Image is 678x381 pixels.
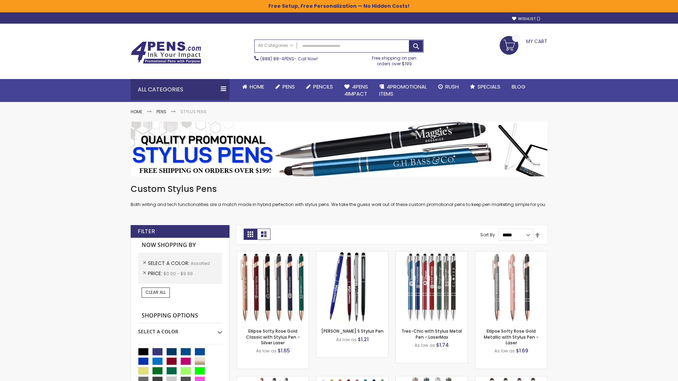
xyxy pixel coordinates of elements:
a: Pens [270,79,301,95]
span: Blog [512,83,525,90]
a: Home [131,109,142,115]
span: Specials [477,83,500,90]
span: Assorted [191,260,210,266]
img: Tres-Chic with Stylus Metal Pen - LaserMax-Assorted [396,252,468,323]
img: Ellipse Softy Rose Gold Classic with Stylus Pen - Silver Laser-Assorted [237,252,309,323]
a: Ellipse Softy Rose Gold Classic with Stylus Pen - Silver Laser-Assorted [237,251,309,257]
a: Clear All [142,288,170,297]
strong: Grid [244,229,257,240]
div: All Categories [131,79,230,100]
a: Wishlist [512,16,540,22]
a: Pens [156,109,166,115]
span: Price [148,270,163,277]
span: Home [250,83,264,90]
a: Meryl S Stylus Pen-Assorted [316,251,388,257]
div: Both writing and tech functionalities are a match made in hybrid perfection with stylus pens. We ... [131,183,547,208]
span: Pencils [313,83,333,90]
span: $1.21 [358,336,369,343]
a: [PERSON_NAME] S Stylus Pen [321,328,383,334]
h1: Custom Stylus Pens [131,183,547,195]
span: Rush [445,83,459,90]
strong: Shopping Options [138,308,222,323]
span: As low as [336,337,357,343]
span: As low as [415,342,435,348]
img: Meryl S Stylus Pen-Assorted [316,252,388,323]
strong: Filter [138,228,155,235]
a: Tres-Chic with Stylus Metal Pen - LaserMax-Assorted [396,251,468,257]
label: Sort By [480,232,495,238]
a: Rush [433,79,464,95]
span: $0.00 - $9.99 [163,271,193,277]
a: Ellipse Softy Rose Gold Classic with Stylus Pen - Silver Laser [246,328,300,345]
a: All Categories [255,40,297,52]
img: Stylus Pens [131,122,547,176]
strong: Now Shopping by [138,238,222,253]
div: Select A Color [138,323,222,335]
span: As low as [494,348,515,354]
span: 4Pens 4impact [344,83,368,97]
span: $1.74 [436,341,449,349]
a: Ellipse Softy Rose Gold Metallic with Stylus Pen - Laser-Assorted [475,251,547,257]
strong: Stylus Pens [180,109,207,115]
a: (888) 88-4PENS [260,56,294,62]
span: As low as [256,348,276,354]
a: 4PROMOTIONALITEMS [374,79,433,102]
a: Home [237,79,270,95]
span: All Categories [258,43,293,48]
a: Tres-Chic with Stylus Metal Pen - LaserMax [402,328,462,340]
a: Specials [464,79,506,95]
span: Pens [282,83,295,90]
span: 4PROMOTIONAL ITEMS [379,83,427,97]
span: $1.69 [516,347,528,354]
span: - Call Now! [260,56,318,62]
img: Ellipse Softy Rose Gold Metallic with Stylus Pen - Laser-Assorted [475,252,547,323]
a: Ellipse Softy Rose Gold Metallic with Stylus Pen - Laser [484,328,539,345]
a: Pencils [301,79,339,95]
span: $1.65 [278,347,290,354]
div: Free shipping on pen orders over $199 [365,53,424,67]
img: 4Pens Custom Pens and Promotional Products [131,41,201,64]
span: Clear All [145,289,166,295]
a: 4Pens4impact [339,79,374,102]
span: Select A Color [148,260,191,267]
a: Blog [506,79,531,95]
